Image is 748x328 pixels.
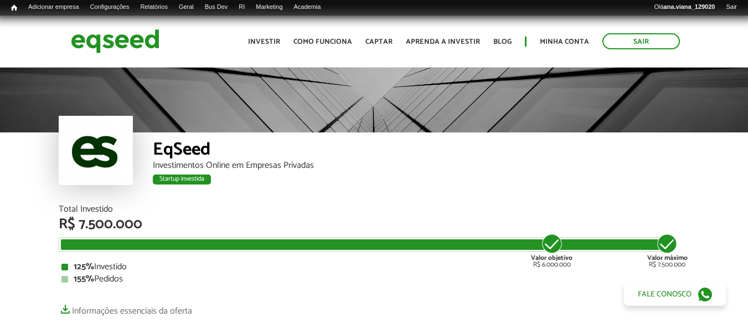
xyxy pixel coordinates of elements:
a: Configurações [85,3,135,12]
a: Início [6,3,23,13]
strong: 125% [74,259,94,274]
strong: Valor objetivo [531,253,572,263]
div: Pedidos [61,275,687,284]
span: Início [11,4,17,12]
a: Adicionar empresa [23,3,85,12]
div: R$ 7.500.000 [647,233,688,268]
a: Investir [248,38,280,45]
div: Investido [61,263,687,271]
a: Sair [720,3,742,12]
img: EqSeed [71,27,159,56]
a: Minha conta [540,38,589,45]
a: Oláana.viana_129020 [649,3,721,12]
div: R$ 7.500.000 [59,217,690,232]
div: Investimentos Online em Empresas Privadas [153,161,690,170]
a: Como funciona [293,38,352,45]
a: Relatórios [135,3,173,12]
a: Informações essenciais da oferta [59,300,192,316]
a: RI [233,3,250,12]
strong: Valor máximo [647,253,688,263]
a: Academia [288,3,327,12]
a: Aprenda a investir [406,38,480,45]
a: Bus Dev [199,3,234,12]
a: Fale conosco [624,283,726,306]
div: Startup investida [153,175,211,184]
a: Blog [493,38,512,45]
strong: 155% [74,271,94,286]
div: EqSeed [153,141,690,161]
a: Sair [602,33,680,49]
strong: ana.viana_129020 [664,3,715,10]
a: Captar [365,38,393,45]
div: R$ 6.000.000 [531,233,572,268]
div: Total Investido [59,205,690,214]
a: Marketing [250,3,288,12]
a: Geral [173,3,199,12]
